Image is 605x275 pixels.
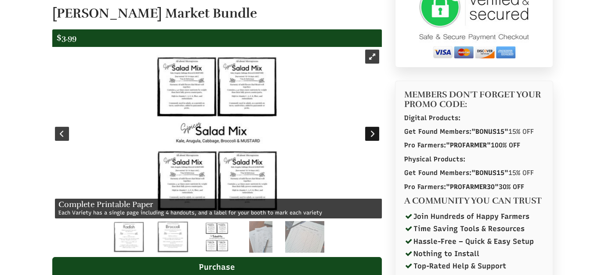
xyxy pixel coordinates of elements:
h4: Complete Printable Paper [58,200,378,209]
img: c97d0bdd62f004401a682f8c25fa9998 [285,221,324,253]
p: 15% OFF [404,127,544,136]
li: Hassle-Free – Quick & Easy Setup [404,235,544,247]
li: Nothing to Install [404,247,544,260]
span: "BONUS15" [471,128,508,136]
img: 19b86ac5a545f69039869be1f5eac8f1 [206,221,228,253]
h4: A COMMUNITY YOU CAN TRUST [404,196,544,206]
h4: MEMBERS DON'T FORGET YOUR PROMO CODE: [404,90,544,109]
strong: Get Found Members: [404,169,508,177]
span: "PROFARMER30" [446,183,499,191]
span: $3.99 [57,33,76,43]
div: Each Variety has a single page including 4 handouts, and a label for your booth to mark each variety [55,199,382,218]
span: "BONUS15" [471,169,508,177]
strong: Digital Products: [404,114,460,122]
li: Time Saving Tools & Resources [404,222,544,235]
p: 15% OFF [404,168,544,178]
strong: Physical Products: [404,155,465,163]
img: 94e08abd9c2b9d6f66c4999495e05f47 [249,221,273,253]
img: Complete Printable Paper [156,48,277,219]
strong: Pro Farmers: 30% OFF [404,183,524,191]
li: Join Hundreds of Happy Farmers [404,210,544,222]
strong: Get Found Members: [404,128,508,136]
span: "PROFARMER" [446,141,491,149]
li: Top-Rated Help & Support [404,260,544,272]
h1: [PERSON_NAME] Market Bundle [52,6,382,21]
img: 394137b1741129df9f41094e86b565ee [157,221,188,253]
img: 9c1396640b013f8a1ab63b22f2197c75 [114,221,144,253]
strong: Pro Farmers: 100% OFF [404,141,520,149]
